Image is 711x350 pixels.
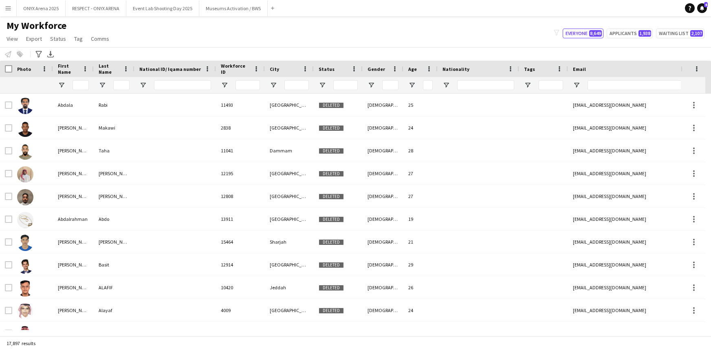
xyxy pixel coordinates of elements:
[319,125,344,131] span: Deleted
[265,139,314,162] div: Dammam
[319,216,344,222] span: Deleted
[403,322,438,344] div: 28
[53,276,94,299] div: [PERSON_NAME]
[363,139,403,162] div: [DEMOGRAPHIC_DATA]
[382,80,398,90] input: Gender Filter Input
[265,276,314,299] div: Jeddah
[423,80,433,90] input: Age Filter Input
[368,66,385,72] span: Gender
[690,30,703,37] span: 2,107
[5,330,12,337] input: Row Selection is disabled for this row (unchecked)
[94,117,134,139] div: Makawi
[199,0,268,16] button: Museums Activation / BWS
[94,276,134,299] div: ALAFIF
[94,162,134,185] div: [PERSON_NAME]
[17,212,33,228] img: Abdalrahman Abdo
[5,261,12,269] input: Row Selection is disabled for this row (unchecked)
[363,231,403,253] div: [DEMOGRAPHIC_DATA]
[265,117,314,139] div: [GEOGRAPHIC_DATA]
[319,148,344,154] span: Deleted
[47,33,69,44] a: Status
[94,208,134,230] div: Abdo
[5,284,12,291] input: Row Selection is disabled for this row (unchecked)
[53,185,94,207] div: [PERSON_NAME]
[403,162,438,185] div: 27
[363,253,403,276] div: [DEMOGRAPHIC_DATA]
[403,208,438,230] div: 19
[71,33,86,44] a: Tag
[17,303,33,319] img: Abdulaziz Alayaf
[216,276,265,299] div: 10420
[17,326,33,342] img: Abdulaziz Alhumaidani
[319,66,335,72] span: Status
[221,81,228,89] button: Open Filter Menu
[17,258,33,274] img: Abdul Basit
[363,94,403,116] div: [DEMOGRAPHIC_DATA]
[403,117,438,139] div: 24
[46,49,55,59] app-action-btn: Export XLSX
[333,80,358,90] input: Status Filter Input
[91,35,109,42] span: Comms
[216,322,265,344] div: 12999
[94,185,134,207] div: [PERSON_NAME]
[17,66,31,72] span: Photo
[17,98,33,114] img: Abdala Rabi
[99,63,120,75] span: Last Name
[319,194,344,200] span: Deleted
[53,94,94,116] div: Abdala
[442,81,450,89] button: Open Filter Menu
[216,94,265,116] div: 11493
[265,231,314,253] div: Sharjah
[216,208,265,230] div: 13911
[270,66,279,72] span: City
[17,121,33,137] img: Abdalaziz Makawi
[126,0,199,16] button: Event Lab Shooting Day 2025
[284,80,309,90] input: City Filter Input
[319,102,344,108] span: Deleted
[53,231,94,253] div: [PERSON_NAME]
[17,235,33,251] img: Abdul aziz Mohammad
[363,117,403,139] div: [DEMOGRAPHIC_DATA]
[34,49,44,59] app-action-btn: Advanced filters
[5,307,12,314] input: Row Selection is disabled for this row (unchecked)
[638,30,651,37] span: 1,938
[5,170,12,177] input: Row Selection is disabled for this row (unchecked)
[5,216,12,223] input: Row Selection is disabled for this row (unchecked)
[265,94,314,116] div: [GEOGRAPHIC_DATA]
[216,231,265,253] div: 15464
[363,299,403,321] div: [DEMOGRAPHIC_DATA]
[94,299,134,321] div: Alayaf
[403,253,438,276] div: 29
[265,185,314,207] div: [GEOGRAPHIC_DATA]
[403,139,438,162] div: 28
[319,308,344,314] span: Deleted
[5,124,12,132] input: Row Selection is disabled for this row (unchecked)
[53,117,94,139] div: [PERSON_NAME]
[5,101,12,109] input: Row Selection is disabled for this row (unchecked)
[5,147,12,154] input: Row Selection is disabled for this row (unchecked)
[265,322,314,344] div: [GEOGRAPHIC_DATA]
[58,81,65,89] button: Open Filter Menu
[74,35,83,42] span: Tag
[524,81,531,89] button: Open Filter Menu
[216,253,265,276] div: 12914
[319,239,344,245] span: Deleted
[265,162,314,185] div: [GEOGRAPHIC_DATA]
[408,66,417,72] span: Age
[265,253,314,276] div: [GEOGRAPHIC_DATA]
[216,162,265,185] div: 12195
[573,66,586,72] span: Email
[363,162,403,185] div: [DEMOGRAPHIC_DATA]
[53,162,94,185] div: [PERSON_NAME]
[319,171,344,177] span: Deleted
[403,276,438,299] div: 26
[539,80,563,90] input: Tags Filter Input
[403,185,438,207] div: 27
[573,81,580,89] button: Open Filter Menu
[216,299,265,321] div: 4009
[408,81,416,89] button: Open Filter Menu
[319,285,344,291] span: Deleted
[99,81,106,89] button: Open Filter Menu
[403,94,438,116] div: 25
[704,2,708,7] span: 4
